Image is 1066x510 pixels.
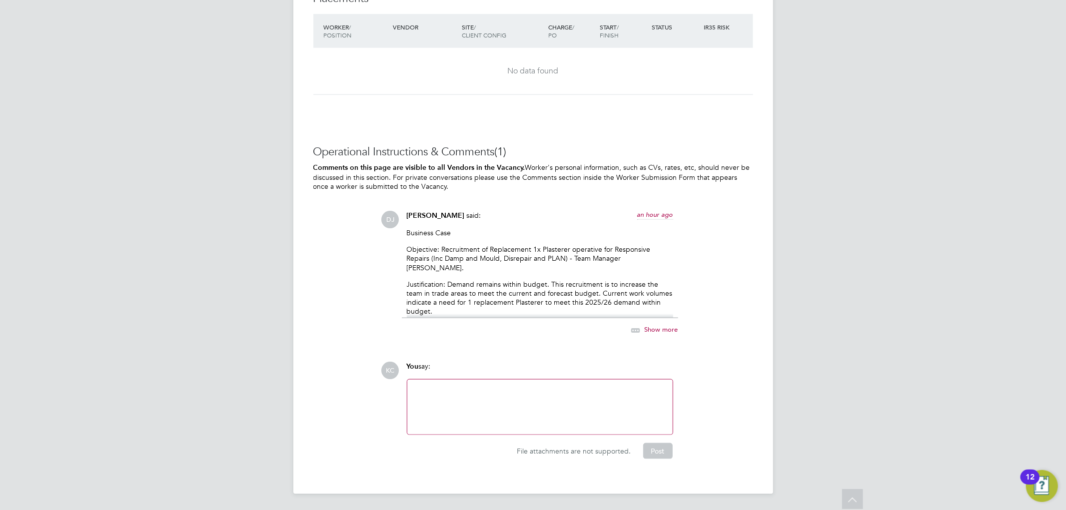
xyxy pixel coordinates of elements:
[467,211,481,220] span: said:
[407,280,673,316] p: Justification: Demand remains within budget. This recruitment is to increase the team in trade ar...
[637,210,673,219] span: an hour ago
[382,211,399,228] span: DJ
[1026,477,1035,490] div: 12
[495,145,507,158] span: (1)
[407,228,673,237] p: Business Case
[321,18,390,44] div: Worker
[313,163,753,191] p: Worker's personal information, such as CVs, rates, etc, should never be discussed in this section...
[323,66,743,76] div: No data found
[701,18,736,36] div: IR35 Risk
[324,23,352,39] span: / Position
[313,145,753,159] h3: Operational Instructions & Comments
[1026,470,1058,502] button: Open Resource Center, 12 new notifications
[548,23,574,39] span: / PO
[313,163,525,172] b: Comments on this page are visible to all Vendors in the Vacancy.
[462,23,506,39] span: / Client Config
[643,443,673,459] button: Post
[382,362,399,379] span: KC
[546,18,598,44] div: Charge
[407,362,673,379] div: say:
[649,18,701,36] div: Status
[645,326,678,334] span: Show more
[597,18,649,44] div: Start
[407,362,419,371] span: You
[407,245,673,272] p: Objective: Recruitment of Replacement 1x Plasterer operative for Responsive Repairs (Inc Damp and...
[459,18,546,44] div: Site
[517,447,631,456] span: File attachments are not supported.
[600,23,619,39] span: / Finish
[390,18,459,36] div: Vendor
[407,211,465,220] span: [PERSON_NAME]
